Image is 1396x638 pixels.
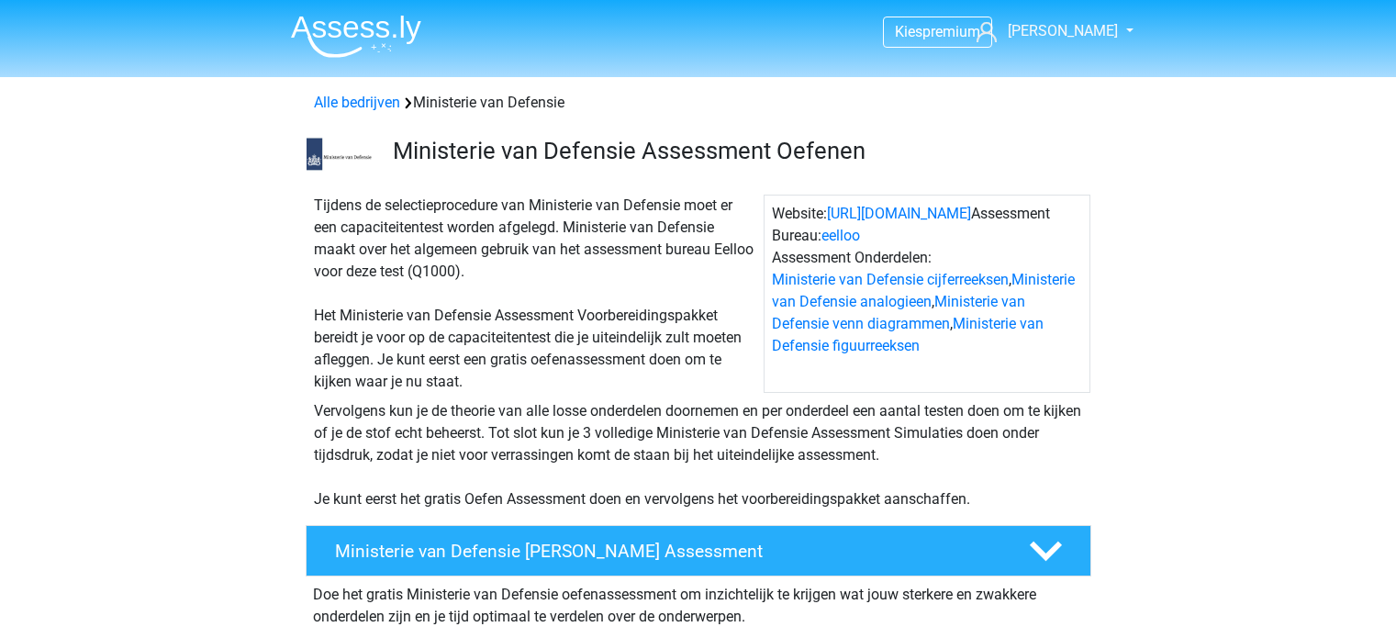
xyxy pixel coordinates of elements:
[291,15,421,58] img: Assessly
[307,195,764,393] div: Tijdens de selectieprocedure van Ministerie van Defensie moet er een capaciteitentest worden afge...
[884,19,991,44] a: Kiespremium
[298,525,1099,576] a: Ministerie van Defensie [PERSON_NAME] Assessment
[307,400,1090,510] div: Vervolgens kun je de theorie van alle losse onderdelen doornemen en per onderdeel een aantal test...
[335,541,1000,562] h4: Ministerie van Defensie [PERSON_NAME] Assessment
[772,271,1009,288] a: Ministerie van Defensie cijferreeksen
[821,227,860,244] a: eelloo
[1008,22,1118,39] span: [PERSON_NAME]
[827,205,971,222] a: [URL][DOMAIN_NAME]
[314,94,400,111] a: Alle bedrijven
[764,195,1090,393] div: Website: Assessment Bureau: Assessment Onderdelen: , , ,
[307,92,1090,114] div: Ministerie van Defensie
[306,576,1091,628] div: Doe het gratis Ministerie van Defensie oefenassessment om inzichtelijk te krijgen wat jouw sterke...
[922,23,980,40] span: premium
[393,137,1077,165] h3: Ministerie van Defensie Assessment Oefenen
[969,20,1120,42] a: [PERSON_NAME]
[895,23,922,40] span: Kies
